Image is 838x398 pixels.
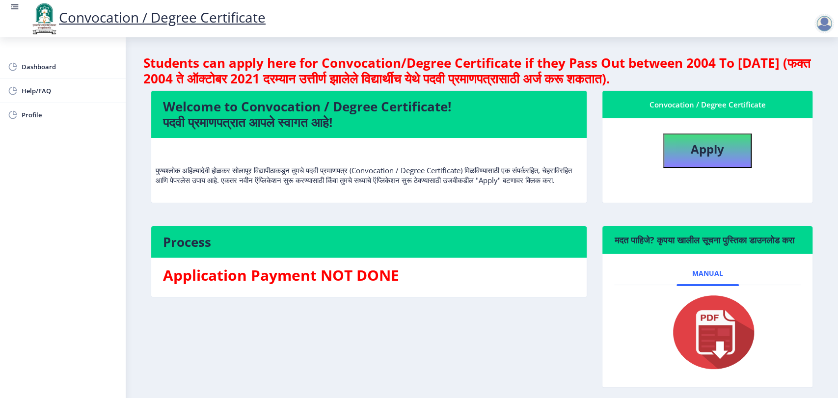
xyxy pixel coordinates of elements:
[663,133,752,168] button: Apply
[163,99,575,130] h4: Welcome to Convocation / Degree Certificate! पदवी प्रमाणपत्रात आपले स्वागत आहे!
[22,61,118,73] span: Dashboard
[143,55,820,86] h4: Students can apply here for Convocation/Degree Certificate if they Pass Out between 2004 To [DATE...
[22,109,118,121] span: Profile
[22,85,118,97] span: Help/FAQ
[163,234,575,250] h4: Process
[691,141,724,157] b: Apply
[658,293,757,371] img: pdf.png
[163,265,575,285] h3: Application Payment NOT DONE
[29,8,266,27] a: Convocation / Degree Certificate
[676,262,739,285] a: Manual
[614,99,801,110] div: Convocation / Degree Certificate
[156,146,582,185] p: पुण्यश्लोक अहिल्यादेवी होळकर सोलापूर विद्यापीठाकडून तुमचे पदवी प्रमाणपत्र (Convocation / Degree C...
[29,2,59,35] img: logo
[692,269,723,277] span: Manual
[614,234,801,246] h6: मदत पाहिजे? कृपया खालील सूचना पुस्तिका डाउनलोड करा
